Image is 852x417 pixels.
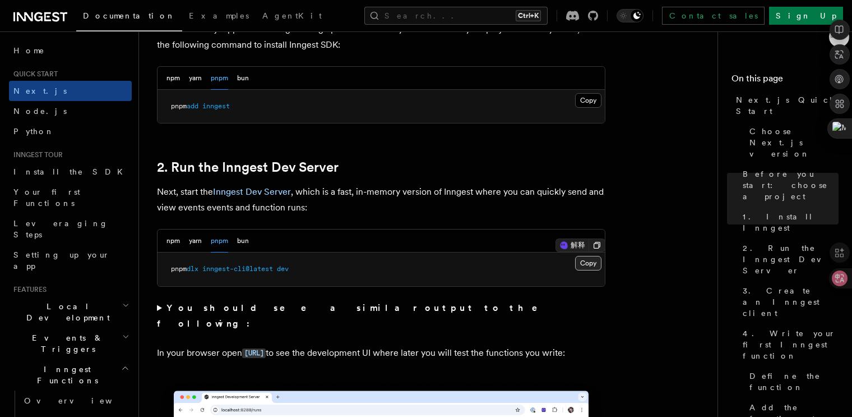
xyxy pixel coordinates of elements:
a: 3. Create an Inngest client [738,281,839,323]
summary: You should see a similar output to the following: [157,300,605,332]
p: Next, start the , which is a fast, in-memory version of Inngest where you can quickly send and vi... [157,184,605,216]
a: Next.js [9,81,132,101]
span: Events & Triggers [9,332,122,355]
button: Copy [575,256,601,271]
button: npm [166,230,180,253]
a: 2. Run the Inngest Dev Server [157,159,339,175]
a: Setting up your app [9,245,132,276]
span: Next.js Quick Start [736,94,839,117]
span: Features [9,285,47,294]
span: Home [13,45,45,56]
span: Your first Functions [13,187,80,208]
span: pnpm [171,265,187,273]
span: Inngest tour [9,150,63,159]
span: Local Development [9,301,122,323]
a: 2. Run the Inngest Dev Server [738,238,839,281]
a: Documentation [76,3,182,31]
button: Copy [575,93,601,108]
button: pnpm [211,230,228,253]
span: Leveraging Steps [13,219,108,239]
span: AgentKit [262,11,322,20]
h4: On this page [731,72,839,90]
code: [URL] [242,349,266,358]
a: Leveraging Steps [9,213,132,245]
kbd: Ctrl+K [516,10,541,21]
span: pnpm [171,102,187,110]
button: yarn [189,67,202,90]
a: Choose Next.js version [745,121,839,164]
p: In your browser open to see the development UI where later you will test the functions you write: [157,345,605,361]
button: Inngest Functions [9,359,132,391]
a: Examples [182,3,256,30]
a: Install the SDK [9,162,132,182]
strong: You should see a similar output to the following: [157,303,553,329]
a: 1. Install Inngest [738,207,839,238]
button: bun [237,67,249,90]
span: 3. Create an Inngest client [743,285,839,319]
span: inngest-cli@latest [202,265,273,273]
a: 4. Write your first Inngest function [738,323,839,366]
span: inngest [202,102,230,110]
p: With the Next.js app now running running open a new tab in your terminal. In your project directo... [157,21,605,53]
span: Before you start: choose a project [743,168,839,202]
button: npm [166,67,180,90]
span: Inngest Functions [9,364,121,386]
span: add [187,102,198,110]
span: Choose Next.js version [749,126,839,159]
a: Your first Functions [9,182,132,213]
button: Toggle dark mode [617,9,643,22]
button: bun [237,230,249,253]
span: Overview [24,396,140,405]
a: [URL] [242,347,266,358]
a: Define the function [745,366,839,397]
span: Setting up your app [13,250,110,271]
span: Quick start [9,70,58,79]
a: Before you start: choose a project [738,164,839,207]
a: Sign Up [769,7,843,25]
span: dev [277,265,289,273]
span: 1. Install Inngest [743,211,839,233]
span: Install the SDK [13,167,129,176]
button: pnpm [211,67,228,90]
a: Inngest Dev Server [213,186,291,197]
span: 2. Run the Inngest Dev Server [743,242,839,276]
span: 4. Write your first Inngest function [743,328,839,361]
span: Examples [189,11,249,20]
a: Next.js Quick Start [731,90,839,121]
span: Next.js [13,86,67,95]
button: Search...Ctrl+K [364,7,548,25]
button: Events & Triggers [9,328,132,359]
span: Documentation [83,11,175,20]
a: AgentKit [256,3,328,30]
a: Overview [20,391,132,411]
a: Home [9,40,132,61]
span: Define the function [749,370,839,393]
span: Node.js [13,107,67,116]
a: Node.js [9,101,132,121]
button: yarn [189,230,202,253]
span: Python [13,127,54,136]
a: Python [9,121,132,141]
a: Contact sales [662,7,765,25]
span: dlx [187,265,198,273]
button: Local Development [9,296,132,328]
